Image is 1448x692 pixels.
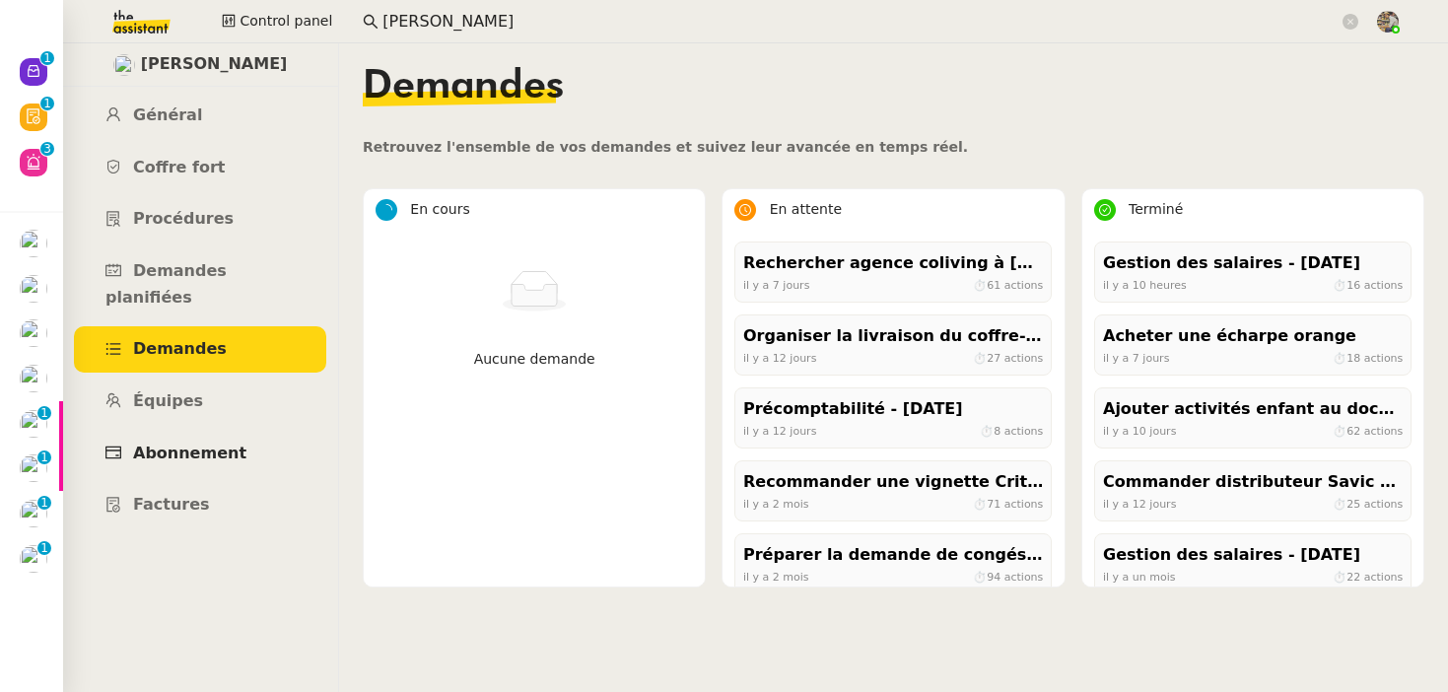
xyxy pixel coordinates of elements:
span: Abonnement [133,444,246,462]
span: actions [1004,351,1044,364]
div: Acheter une écharpe orange [1103,323,1403,350]
div: Recommander une vignette Crit Air [743,469,1043,496]
a: Demandes [74,326,326,373]
span: ⏱ [1333,497,1403,510]
img: users%2FHIWaaSoTa5U8ssS5t403NQMyZZE3%2Favatar%2Fa4be050e-05fa-4f28-bbe7-e7e8e4788720 [20,410,47,438]
span: ⏱ [974,497,1044,510]
span: Procédures [133,209,234,228]
span: ⏱ [974,570,1044,583]
div: Rechercher agence coliving à [GEOGRAPHIC_DATA] [743,250,1043,277]
span: Retrouvez l'ensemble de vos demandes et suivez leur avancée en temps réel. [363,139,968,155]
span: Demandes planifiées [105,261,227,307]
div: Gestion des salaires - [DATE] [1103,250,1403,277]
span: Demandes [133,339,227,358]
img: users%2FHIWaaSoTa5U8ssS5t403NQMyZZE3%2Favatar%2Fa4be050e-05fa-4f28-bbe7-e7e8e4788720 [20,500,47,527]
span: Général [133,105,202,124]
p: 1 [40,496,48,514]
span: 94 [988,570,1001,583]
span: 71 [988,497,1001,510]
span: ⏱ [981,424,1044,437]
div: Précomptabilité - [DATE] [743,396,1043,423]
p: Aucune demande [383,348,685,371]
img: users%2FHIWaaSoTa5U8ssS5t403NQMyZZE3%2Favatar%2Fa4be050e-05fa-4f28-bbe7-e7e8e4788720 [20,454,47,482]
div: Gestion des salaires - [DATE] [1103,542,1403,569]
img: users%2FHIWaaSoTa5U8ssS5t403NQMyZZE3%2Favatar%2Fa4be050e-05fa-4f28-bbe7-e7e8e4788720 [20,365,47,392]
span: ⏱ [974,351,1044,364]
span: Terminé [1129,201,1183,217]
img: users%2FHIWaaSoTa5U8ssS5t403NQMyZZE3%2Favatar%2Fa4be050e-05fa-4f28-bbe7-e7e8e4788720 [20,319,47,347]
span: il y a un mois [1103,570,1176,583]
span: 27 [988,351,1001,364]
span: Control panel [240,10,332,33]
p: 1 [43,51,51,69]
nz-badge-sup: 1 [40,51,54,65]
span: 22 [1346,570,1360,583]
nz-badge-sup: 1 [37,450,51,464]
span: ⏱ [974,278,1044,291]
p: 1 [40,541,48,559]
span: [PERSON_NAME] [141,51,288,78]
p: 3 [43,142,51,160]
img: users%2FHIWaaSoTa5U8ssS5t403NQMyZZE3%2Favatar%2Fa4be050e-05fa-4f28-bbe7-e7e8e4788720 [20,275,47,303]
nz-badge-sup: 1 [37,541,51,555]
span: il y a 12 jours [1103,497,1176,510]
a: Demandes planifiées [74,248,326,320]
p: 1 [40,450,48,468]
a: Équipes [74,379,326,425]
span: 25 [1346,497,1360,510]
span: il y a 7 jours [743,278,809,291]
span: 62 [1346,424,1360,437]
button: Control panel [210,8,344,35]
nz-badge-sup: 1 [37,406,51,420]
span: actions [1363,497,1403,510]
span: il y a 12 jours [743,424,816,437]
span: actions [1363,570,1403,583]
p: 1 [40,406,48,424]
a: Général [74,93,326,139]
span: actions [1004,497,1044,510]
nz-badge-sup: 3 [40,142,54,156]
img: 388bd129-7e3b-4cb1-84b4-92a3d763e9b7 [1377,11,1399,33]
span: il y a 2 mois [743,570,809,583]
div: Commander distributeur Savic Loop Marble [1103,469,1403,496]
div: Organiser la livraison du coffre-fort [743,323,1043,350]
input: Rechercher [382,9,1339,35]
span: 61 [988,278,1001,291]
nz-badge-sup: 1 [37,496,51,510]
span: Coffre fort [133,158,226,176]
span: 18 [1346,351,1360,364]
img: users%2FHIWaaSoTa5U8ssS5t403NQMyZZE3%2Favatar%2Fa4be050e-05fa-4f28-bbe7-e7e8e4788720 [20,545,47,573]
a: Coffre fort [74,145,326,191]
img: users%2FHIWaaSoTa5U8ssS5t403NQMyZZE3%2Favatar%2Fa4be050e-05fa-4f28-bbe7-e7e8e4788720 [20,230,47,257]
p: 1 [43,97,51,114]
span: il y a 10 jours [1103,424,1176,437]
span: ⏱ [1333,570,1403,583]
span: Factures [133,495,210,514]
span: Équipes [133,391,203,410]
div: Ajouter activités enfant au document [1103,396,1403,423]
span: ⏱ [1333,424,1403,437]
span: 16 [1346,278,1360,291]
span: actions [1004,424,1044,437]
a: Procédures [74,196,326,242]
span: actions [1363,278,1403,291]
nz-badge-sup: 1 [40,97,54,110]
span: il y a 10 heures [1103,278,1187,291]
span: actions [1004,278,1044,291]
div: Préparer la demande de congés paternité [743,542,1043,569]
a: Abonnement [74,431,326,477]
span: ⏱ [1333,278,1403,291]
span: actions [1004,570,1044,583]
span: 8 [995,424,1001,437]
span: Demandes [363,67,564,106]
span: il y a 12 jours [743,351,816,364]
span: actions [1363,351,1403,364]
span: actions [1363,424,1403,437]
span: En cours [410,201,469,217]
span: En attente [770,201,842,217]
span: il y a 7 jours [1103,351,1169,364]
span: il y a 2 mois [743,497,809,510]
span: ⏱ [1333,351,1403,364]
img: users%2FlEKjZHdPaYMNgwXp1mLJZ8r8UFs1%2Favatar%2F1e03ee85-bb59-4f48-8ffa-f076c2e8c285 [113,54,135,76]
